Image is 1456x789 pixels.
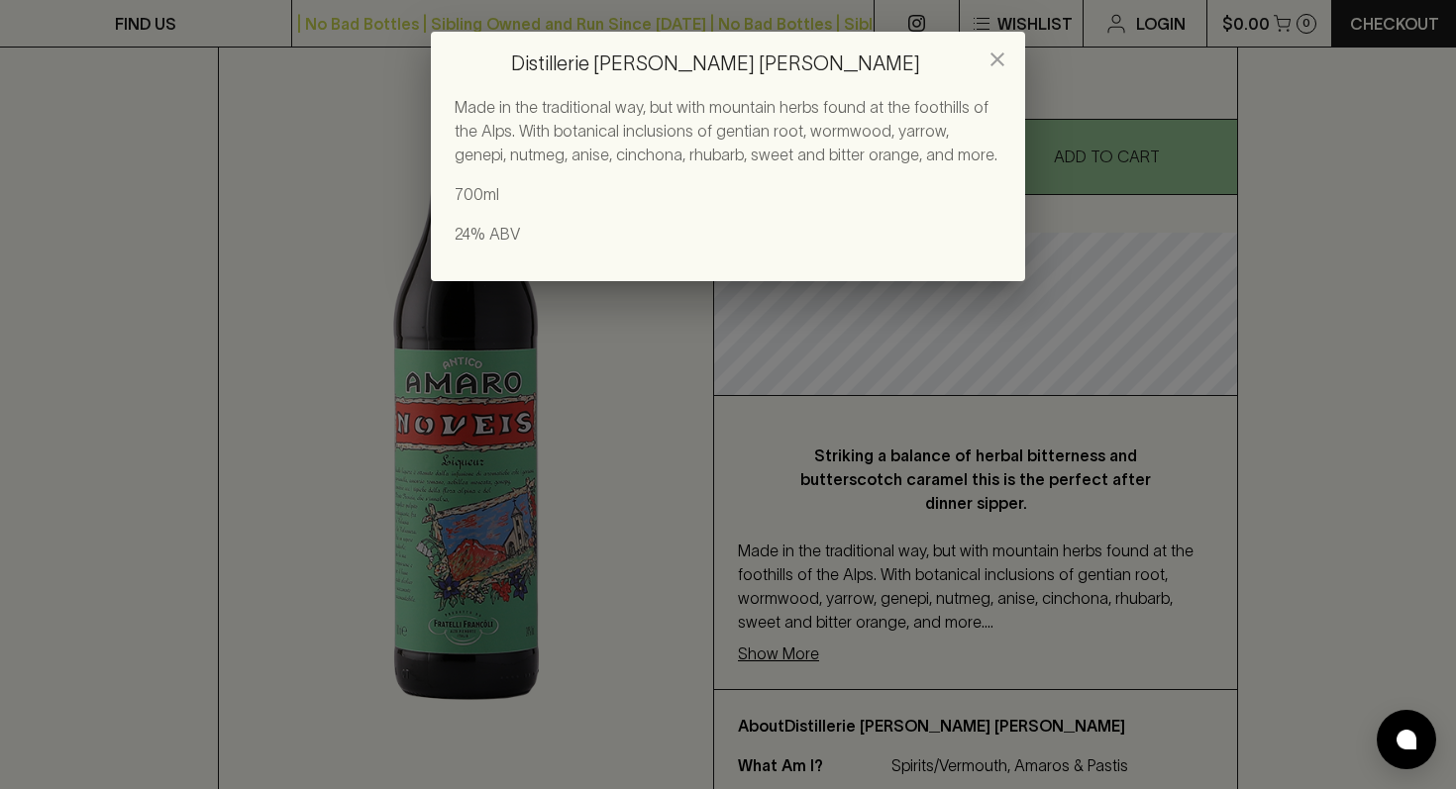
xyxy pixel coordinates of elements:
[1397,730,1416,749] img: bubble-icon
[455,222,1001,246] p: 24% ABV
[455,95,1001,166] p: Made in the traditional way, but with mountain herbs found at the foothills of the Alps. With bot...
[455,182,1001,206] p: 700ml
[431,32,1025,95] h2: Distillerie [PERSON_NAME] [PERSON_NAME]
[978,40,1017,79] button: close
